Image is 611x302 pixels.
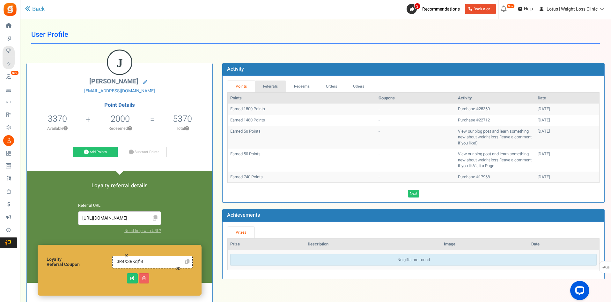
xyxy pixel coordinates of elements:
[156,126,209,131] p: Total
[506,4,515,8] em: New
[535,93,599,104] th: Date
[376,126,455,149] td: -
[228,239,305,250] th: Prize
[78,204,161,208] h6: Referral URL
[547,6,598,12] span: Lotus | Weight Loss Clinic
[522,6,533,12] span: Help
[173,114,192,124] h5: 5370
[30,126,85,131] p: Available
[91,126,149,131] p: Redeemed
[538,128,597,135] div: [DATE]
[122,147,166,158] a: Subtract Points
[228,126,376,149] td: Earned 50 Points
[73,147,118,158] a: Add Points
[111,114,130,124] h5: 2000
[185,127,189,131] button: ?
[255,81,286,92] a: Referrals
[227,65,244,73] b: Activity
[455,172,535,183] td: Purchase #17968
[228,115,376,126] td: Earned 1480 Points
[47,257,112,267] h6: Loyalty Referral Coupon
[318,81,345,92] a: Orders
[33,183,206,189] h5: Loyalty referral details
[515,4,535,14] a: Help
[227,211,260,219] b: Achievements
[183,257,192,267] a: Click to Copy
[414,3,420,9] span: 3
[11,71,19,75] em: New
[230,254,597,266] div: No gifts are found
[32,88,208,94] a: [EMAIL_ADDRESS][DOMAIN_NAME]
[228,93,376,104] th: Points
[538,174,597,180] div: [DATE]
[227,81,255,92] a: Points
[455,93,535,104] th: Activity
[376,149,455,172] td: -
[465,4,496,14] a: Book a call
[31,26,600,44] h1: User Profile
[3,71,17,82] a: New
[286,81,318,92] a: Redeems
[228,104,376,115] td: Earned 1800 Points
[455,115,535,126] td: Purchase #22712
[3,2,17,17] img: Gratisfaction
[305,239,441,250] th: Description
[89,77,138,86] span: [PERSON_NAME]
[228,149,376,172] td: Earned 50 Points
[376,104,455,115] td: -
[538,117,597,123] div: [DATE]
[27,102,212,108] h4: Point Details
[124,228,161,234] a: Need help with URL?
[422,6,460,12] span: Recommendations
[455,149,535,172] td: View our blog post and learn something new about weight loss (leave a comment if you likVisit a Page
[376,93,455,104] th: Coupons
[150,213,160,224] span: Click to Copy
[455,126,535,149] td: View our blog post and learn something new about weight loss (leave a comment if you like!)
[228,172,376,183] td: Earned 740 Points
[407,4,462,14] a: 3 Recommendations
[63,127,68,131] button: ?
[441,239,529,250] th: Image
[538,106,597,112] div: [DATE]
[376,172,455,183] td: -
[601,261,610,274] span: FAQs
[227,227,254,238] a: Prizes
[376,115,455,126] td: -
[408,190,419,197] a: Next
[538,151,597,157] div: [DATE]
[128,127,132,131] button: ?
[455,104,535,115] td: Purchase #28369
[529,239,599,250] th: Date
[108,50,131,75] figcaption: J
[345,81,372,92] a: Others
[48,112,67,125] span: 3370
